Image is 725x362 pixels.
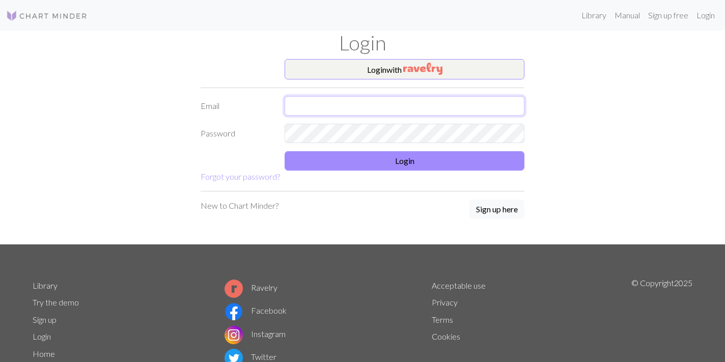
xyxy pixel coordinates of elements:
a: Forgot your password? [201,172,280,181]
img: Ravelry [403,63,442,75]
a: Sign up here [469,200,524,220]
button: Loginwith [285,59,524,79]
p: New to Chart Minder? [201,200,278,212]
img: Ravelry logo [225,280,243,298]
label: Email [194,96,278,116]
a: Sign up free [644,5,692,25]
a: Acceptable use [432,281,486,290]
a: Manual [610,5,644,25]
a: Library [33,281,58,290]
a: Facebook [225,305,287,315]
img: Facebook logo [225,302,243,321]
label: Password [194,124,278,143]
img: Logo [6,10,88,22]
a: Cookies [432,331,460,341]
button: Sign up here [469,200,524,219]
h1: Login [26,31,699,55]
img: Instagram logo [225,326,243,344]
a: Library [577,5,610,25]
a: Try the demo [33,297,79,307]
a: Sign up [33,315,57,324]
a: Home [33,349,55,358]
a: Privacy [432,297,458,307]
button: Login [285,151,524,171]
a: Terms [432,315,453,324]
a: Login [33,331,51,341]
a: Twitter [225,352,276,361]
a: Instagram [225,329,286,339]
a: Ravelry [225,283,277,292]
a: Login [692,5,719,25]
